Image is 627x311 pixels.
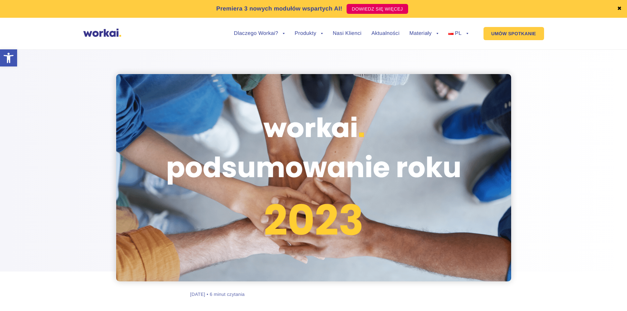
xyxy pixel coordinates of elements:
div: [DATE] • 6 minut czytania [190,291,245,298]
a: ✖ [617,6,622,12]
a: DOWIEDZ SIĘ WIĘCEJ [347,4,408,14]
a: Dlaczego Workai? [234,31,285,36]
a: Materiały [409,31,438,36]
a: Produkty [295,31,323,36]
span: PL [455,31,461,36]
a: UMÓW SPOTKANIE [483,27,544,40]
a: Nasi Klienci [333,31,361,36]
p: Premiera 3 nowych modułów wspartych AI! [216,4,342,13]
a: PL [448,31,468,36]
a: Aktualności [371,31,399,36]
